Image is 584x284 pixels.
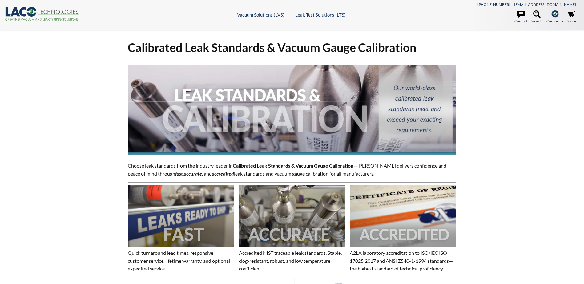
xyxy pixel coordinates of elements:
em: fast [175,171,183,176]
a: Vacuum Solutions (LVS) [237,12,284,18]
a: Search [531,10,542,24]
h1: Calibrated Leak Standards & Vacuum Gauge Calibration [128,40,456,55]
img: Image showing the word ACCURATE overlaid on it [239,185,345,247]
strong: accurate [184,171,202,176]
em: accredited [212,171,234,176]
p: Accredited NIST traceable leak standards. Stable, clog-resistant, robust, and low temperature coe... [239,249,345,273]
span: Corporate [546,18,563,24]
img: Leak Standards & Calibration header [128,65,456,155]
p: A2LA laboratory accreditation to ISO/IEC ISO 17025:2017 and ANSI Z540-1-1994 standards—the highes... [350,249,456,273]
img: Image showing the word ACCREDITED overlaid on it [350,185,456,247]
strong: Calibrated Leak Standards & Vacuum Gauge Calibration [233,163,353,168]
a: Leak Test Solutions (LTS) [295,12,346,18]
a: [EMAIL_ADDRESS][DOMAIN_NAME] [514,2,576,7]
a: Store [567,10,576,24]
p: Choose leak standards from the industry leader in —[PERSON_NAME] delivers confidence and peace of... [128,162,456,177]
img: Image showing the word FAST overlaid on it [128,185,234,247]
a: [PHONE_NUMBER] [477,2,510,7]
p: Quick turnaround lead times, responsive customer service, lifetime warranty, and optional expedit... [128,249,234,273]
a: Contact [514,10,527,24]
